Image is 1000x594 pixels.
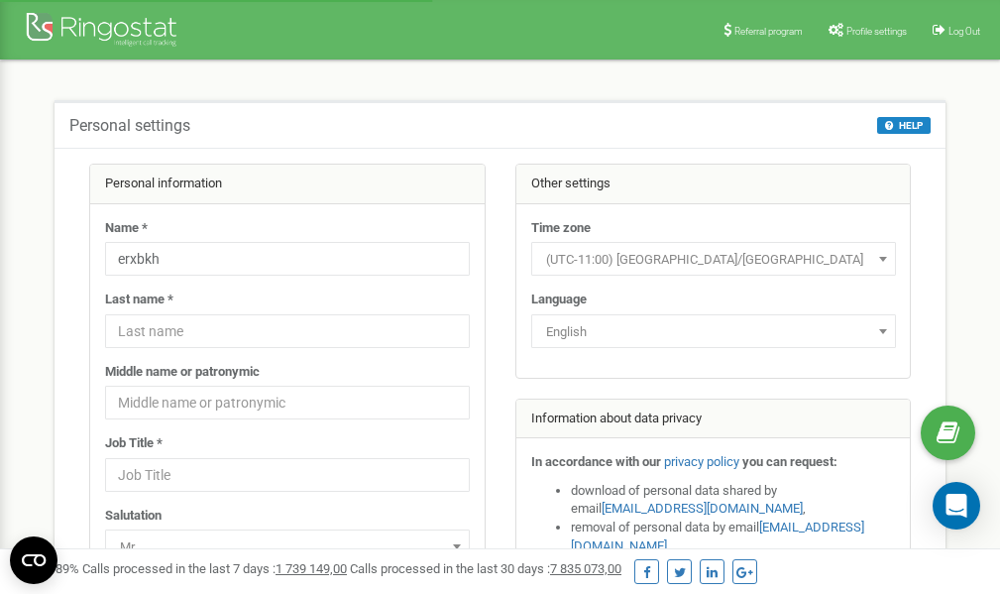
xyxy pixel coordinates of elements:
[69,117,190,135] h5: Personal settings
[105,507,162,526] label: Salutation
[846,26,907,37] span: Profile settings
[538,318,889,346] span: English
[531,291,587,309] label: Language
[602,501,803,516] a: [EMAIL_ADDRESS][DOMAIN_NAME]
[571,519,896,555] li: removal of personal data by email ,
[516,165,911,204] div: Other settings
[531,314,896,348] span: English
[82,561,347,576] span: Calls processed in the last 7 days :
[571,482,896,519] li: download of personal data shared by email ,
[531,219,591,238] label: Time zone
[550,561,621,576] u: 7 835 073,00
[105,386,470,419] input: Middle name or patronymic
[948,26,980,37] span: Log Out
[742,454,837,469] strong: you can request:
[531,242,896,276] span: (UTC-11:00) Pacific/Midway
[105,314,470,348] input: Last name
[105,434,163,453] label: Job Title *
[105,530,470,563] span: Mr.
[516,400,911,439] div: Information about data privacy
[276,561,347,576] u: 1 739 149,00
[350,561,621,576] span: Calls processed in the last 30 days :
[10,536,57,584] button: Open CMP widget
[538,246,889,274] span: (UTC-11:00) Pacific/Midway
[90,165,485,204] div: Personal information
[734,26,803,37] span: Referral program
[531,454,661,469] strong: In accordance with our
[112,534,463,561] span: Mr.
[105,458,470,492] input: Job Title
[105,291,173,309] label: Last name *
[664,454,739,469] a: privacy policy
[105,363,260,382] label: Middle name or patronymic
[105,242,470,276] input: Name
[105,219,148,238] label: Name *
[877,117,931,134] button: HELP
[933,482,980,530] div: Open Intercom Messenger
